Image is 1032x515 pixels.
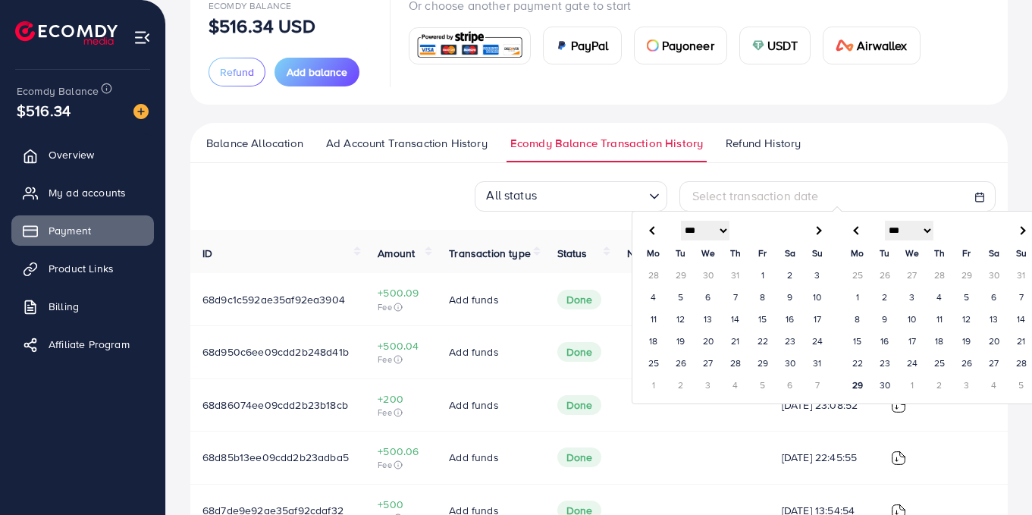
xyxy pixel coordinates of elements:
[483,183,540,208] span: All status
[749,286,776,308] td: 8
[449,344,498,360] span: Add funds
[11,329,154,360] a: Affiliate Program
[722,242,749,264] th: Th
[767,36,798,55] span: USDT
[49,147,94,162] span: Overview
[857,36,907,55] span: Airwallex
[926,352,953,374] td: 25
[209,17,315,35] p: $516.34 USD
[11,291,154,322] a: Billing
[722,264,749,286] td: 31
[891,398,906,413] img: ic-download-invoice.1f3c1b55.svg
[640,374,667,396] td: 1
[836,39,854,52] img: card
[739,27,811,64] a: cardUSDT
[640,264,667,286] td: 28
[776,352,804,374] td: 30
[557,342,602,362] span: Done
[378,407,425,419] span: Fee
[776,242,804,264] th: Sa
[749,308,776,330] td: 15
[662,36,714,55] span: Payoneer
[695,264,722,286] td: 30
[871,374,899,396] td: 30
[692,187,819,204] span: Select transaction date
[926,264,953,286] td: 28
[557,447,602,467] span: Done
[556,39,568,52] img: card
[414,30,525,62] img: card
[953,308,980,330] td: 12
[17,99,71,121] span: $516.34
[980,352,1008,374] td: 27
[378,246,415,261] span: Amount
[695,242,722,264] th: We
[776,286,804,308] td: 9
[899,242,926,264] th: We
[871,286,899,308] td: 2
[844,330,871,352] td: 15
[804,242,831,264] th: Su
[722,286,749,308] td: 7
[202,450,349,465] span: 68d85b13ee09cdd2b23adba5
[722,308,749,330] td: 14
[202,397,348,413] span: 68d86074ee09cdd2b23b18cb
[11,253,154,284] a: Product Links
[844,242,871,264] th: Mo
[378,338,425,353] span: +500.04
[571,36,609,55] span: PayPal
[749,330,776,352] td: 22
[844,352,871,374] td: 22
[667,308,695,330] td: 12
[823,27,920,64] a: cardAirwallex
[695,308,722,330] td: 13
[871,308,899,330] td: 9
[49,337,130,352] span: Affiliate Program
[953,264,980,286] td: 29
[899,374,926,396] td: 1
[899,330,926,352] td: 17
[378,444,425,459] span: +500.06
[15,21,118,45] img: logo
[926,330,953,352] td: 18
[726,135,801,152] span: Refund History
[49,185,126,200] span: My ad accounts
[647,39,659,52] img: card
[776,308,804,330] td: 16
[980,374,1008,396] td: 4
[634,27,727,64] a: cardPayoneer
[378,285,425,300] span: +500.09
[449,246,531,261] span: Transaction type
[640,330,667,352] td: 18
[695,374,722,396] td: 3
[804,352,831,374] td: 31
[782,397,867,413] span: [DATE] 23:08:52
[695,352,722,374] td: 27
[475,181,667,212] div: Search for option
[749,264,776,286] td: 1
[640,242,667,264] th: Mo
[667,352,695,374] td: 26
[804,374,831,396] td: 7
[541,184,643,208] input: Search for option
[782,450,867,465] span: [DATE] 22:45:55
[378,301,425,313] span: Fee
[202,344,349,360] span: 68d950c6ee09cdd2b248d41b
[49,299,79,314] span: Billing
[844,286,871,308] td: 1
[667,330,695,352] td: 19
[378,353,425,366] span: Fee
[11,140,154,170] a: Overview
[287,64,347,80] span: Add balance
[804,286,831,308] td: 10
[326,135,488,152] span: Ad Account Transaction History
[899,352,926,374] td: 24
[776,374,804,396] td: 6
[378,459,425,471] span: Fee
[968,447,1021,504] iframe: Chat
[891,451,906,466] img: ic-download-invoice.1f3c1b55.svg
[804,264,831,286] td: 3
[844,374,871,396] td: 29
[667,264,695,286] td: 29
[871,242,899,264] th: Tu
